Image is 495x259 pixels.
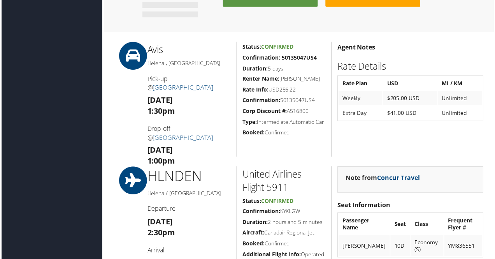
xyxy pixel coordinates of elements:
[147,247,230,256] h4: Arrival
[445,215,484,236] th: Frequent Flyer #
[338,43,376,52] strong: Agent Notes
[378,174,421,183] a: Concur Travel
[242,198,261,206] strong: Status:
[242,108,326,116] h5: A516800
[242,119,326,127] h5: Intermediate Automatic Car
[242,97,326,105] h5: 50135047US4
[147,146,172,156] strong: [DATE]
[242,230,326,238] h5: Canadair Regional Jet
[147,60,230,67] h5: Helena , [GEOGRAPHIC_DATA]
[242,169,326,195] h2: United Airlines Flight 5911
[339,77,383,91] th: Rate Plan
[242,119,257,126] strong: Type:
[242,65,268,72] strong: Duration:
[384,92,438,106] td: $205.00 USD
[242,65,326,73] h5: 5 days
[242,129,326,137] h5: Confirmed
[152,84,213,92] a: [GEOGRAPHIC_DATA]
[147,95,172,106] strong: [DATE]
[242,241,326,249] h5: Confirmed
[346,174,421,183] strong: Note from
[147,106,175,117] strong: 1:30pm
[445,237,484,258] td: YM836551
[261,43,294,51] span: Confirmed
[147,157,175,167] strong: 1:00pm
[242,76,326,83] h5: [PERSON_NAME]
[384,77,438,91] th: USD
[147,125,230,143] h4: Drop-off @
[338,60,484,73] h2: Rate Details
[242,220,326,227] h5: 2 hours and 5 minutes
[242,209,280,216] strong: Confirmation:
[339,92,383,106] td: Weekly
[242,76,279,83] strong: Renter Name:
[147,75,230,93] h4: Pick-up @
[411,237,444,258] td: Economy (S)
[261,198,294,206] span: Confirmed
[242,54,317,62] strong: Confirmation: 50135047US4
[339,215,391,236] th: Passenger Name
[147,206,230,214] h4: Departure
[242,241,265,248] strong: Booked:
[152,134,213,143] a: [GEOGRAPHIC_DATA]
[242,86,269,94] strong: Rate Info:
[147,167,230,187] h1: HLN DEN
[147,218,172,228] strong: [DATE]
[439,92,483,106] td: Unlimited
[242,209,326,217] h5: KYKLGW
[242,108,287,115] strong: Corp Discount #:
[439,107,483,121] td: Unlimited
[147,190,230,198] h5: Helena / [GEOGRAPHIC_DATA]
[242,220,268,227] strong: Duration:
[339,107,383,121] td: Extra Day
[384,107,438,121] td: $41.00 USD
[411,215,444,236] th: Class
[391,237,411,258] td: 10D
[147,229,175,239] strong: 2:30pm
[391,215,411,236] th: Seat
[339,237,391,258] td: [PERSON_NAME]
[242,86,326,94] h5: USD256.22
[242,97,280,104] strong: Confirmation:
[439,77,483,91] th: MI / KM
[242,230,264,238] strong: Aircraft:
[147,43,230,56] h2: Avis
[242,43,261,51] strong: Status:
[338,202,391,210] strong: Seat Information
[242,129,265,137] strong: Booked:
